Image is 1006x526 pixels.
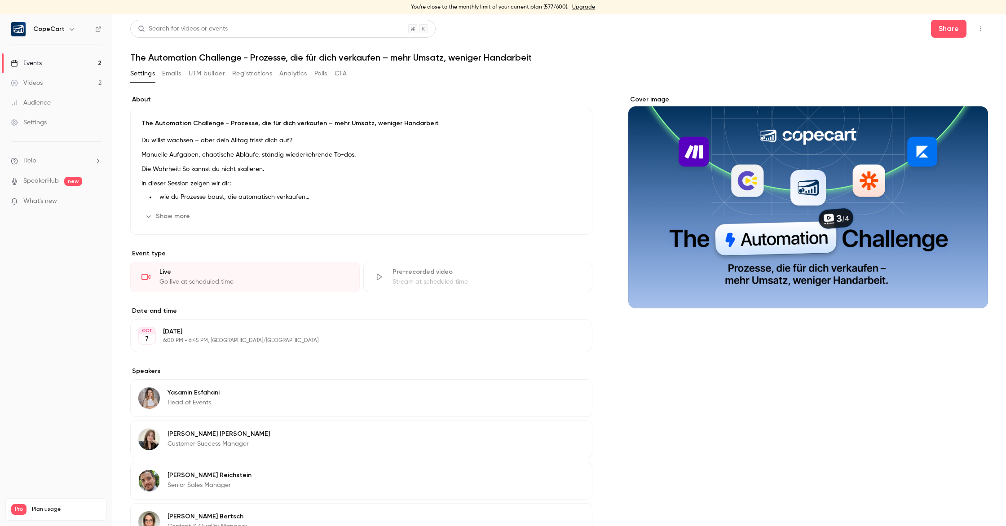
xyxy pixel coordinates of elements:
p: In dieser Session zeigen wir dir: [141,178,581,189]
div: Videos [11,79,43,88]
button: CTA [335,66,347,81]
p: Head of Events [168,398,220,407]
button: Polls [314,66,327,81]
div: Go live at scheduled time [159,277,349,286]
a: Upgrade [572,4,595,11]
li: help-dropdown-opener [11,156,101,166]
span: What's new [23,197,57,206]
div: Audience [11,98,51,107]
p: [PERSON_NAME] [PERSON_NAME] [168,430,270,438]
img: Emilia Wagner [138,429,160,450]
button: UTM builder [189,66,225,81]
button: Share [931,20,966,38]
div: LiveGo live at scheduled time [130,262,360,292]
label: Date and time [130,307,592,316]
li: wie du Prozesse baust, die automatisch verkaufen [156,193,581,202]
div: Emilia Wagner[PERSON_NAME] [PERSON_NAME]Customer Success Manager [130,421,592,458]
p: 6:00 PM - 6:45 PM, [GEOGRAPHIC_DATA]/[GEOGRAPHIC_DATA] [163,337,545,344]
button: Registrations [232,66,272,81]
button: Analytics [279,66,307,81]
span: Help [23,156,36,166]
button: Settings [130,66,155,81]
label: Speakers [130,367,592,376]
div: Stream at scheduled time [393,277,582,286]
img: Yasamin Esfahani [138,387,160,409]
span: new [64,177,82,186]
div: Markus Reichstein[PERSON_NAME] ReichsteinSenior Sales Manager [130,462,592,500]
div: OCT [139,328,155,334]
p: Die Wahrheit: So kannst du nicht skalieren. [141,164,581,175]
p: The Automation Challenge - Prozesse, die für dich verkaufen – mehr Umsatz, weniger Handarbeit [141,119,581,128]
button: Emails [162,66,181,81]
label: About [130,95,592,104]
p: Event type [130,249,592,258]
p: Du willst wachsen – aber dein Alltag frisst dich auf? [141,135,581,146]
div: Events [11,59,42,68]
p: [DATE] [163,327,545,336]
div: Live [159,267,349,276]
p: Customer Success Manager [168,439,270,448]
p: Senior Sales Manager [168,481,251,490]
div: Pre-recorded video [393,267,582,276]
div: Yasamin EsfahaniYasamin EsfahaniHead of Events [130,379,592,417]
section: Cover image [628,95,988,308]
h1: The Automation Challenge - Prozesse, die für dich verkaufen – mehr Umsatz, weniger Handarbeit [130,52,988,63]
a: SpeakerHub [23,176,59,186]
span: Pro [11,504,26,515]
div: Search for videos or events [138,24,228,34]
p: 7 [145,334,149,343]
p: Yasamin Esfahani [168,388,220,397]
p: Manuelle Aufgaben, chaotische Abläufe, ständig wiederkehrende To-dos. [141,149,581,160]
span: Plan usage [32,506,101,513]
button: Show more [141,209,195,224]
p: [PERSON_NAME] Bertsch [168,512,247,521]
img: Markus Reichstein [138,470,160,491]
img: CopeCart [11,22,26,36]
div: Settings [11,118,47,127]
p: [PERSON_NAME] Reichstein [168,471,251,480]
label: Cover image [628,95,988,104]
h6: CopeCart [33,25,65,34]
div: Pre-recorded videoStream at scheduled time [363,262,593,292]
